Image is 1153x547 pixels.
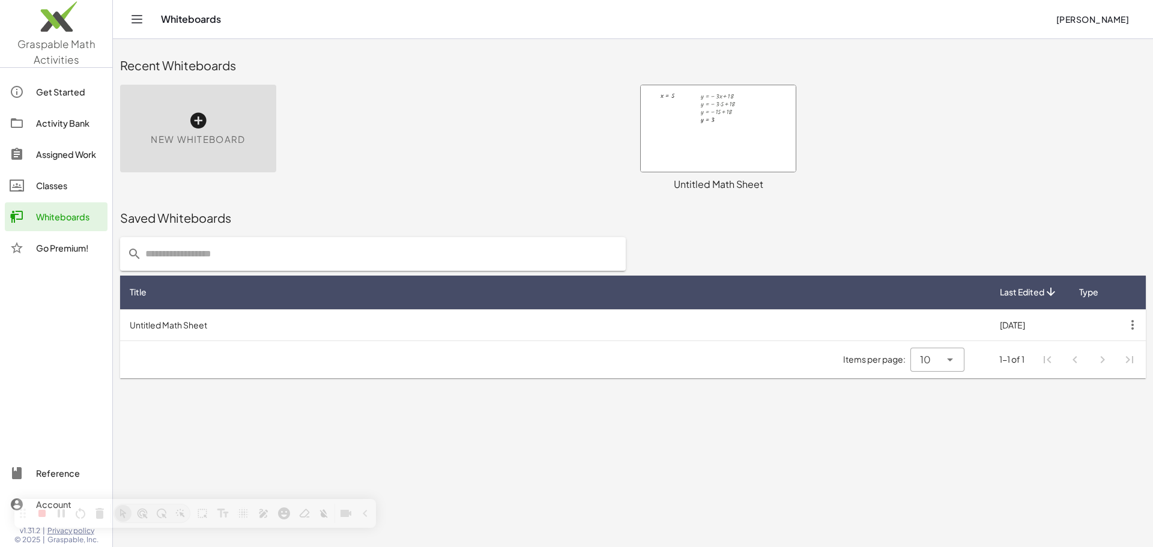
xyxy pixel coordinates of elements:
span: Title [130,286,147,298]
nav: Pagination Navigation [1034,346,1143,373]
a: Classes [5,171,107,200]
span: | [43,535,45,545]
button: Toggle navigation [127,10,147,29]
div: Untitled Math Sheet [640,177,796,192]
span: Last Edited [1000,286,1044,298]
div: Whiteboards [36,210,103,224]
span: Graspable, Inc. [47,535,98,545]
span: © 2025 [14,535,40,545]
div: Reference [36,466,103,480]
div: Saved Whiteboards [120,210,1146,226]
div: Get Started [36,85,103,99]
a: Reference [5,459,107,488]
div: Activity Bank [36,116,103,130]
div: Go Premium! [36,241,103,255]
div: 1-1 of 1 [999,353,1024,366]
span: Type [1079,286,1098,298]
span: Items per page: [843,353,910,366]
button: [PERSON_NAME] [1046,8,1139,30]
span: 10 [920,352,931,367]
a: Activity Bank [5,109,107,138]
td: [DATE] [990,309,1068,340]
a: Account [5,490,107,519]
div: Classes [36,178,103,193]
div: Assigned Work [36,147,103,162]
span: New Whiteboard [151,133,245,147]
a: Whiteboards [5,202,107,231]
i: prepended action [127,247,142,261]
div: Recent Whiteboards [120,57,1146,74]
a: Assigned Work [5,140,107,169]
span: [PERSON_NAME] [1056,14,1129,25]
td: Untitled Math Sheet [120,309,990,340]
a: Get Started [5,77,107,106]
span: Graspable Math Activities [17,37,95,66]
